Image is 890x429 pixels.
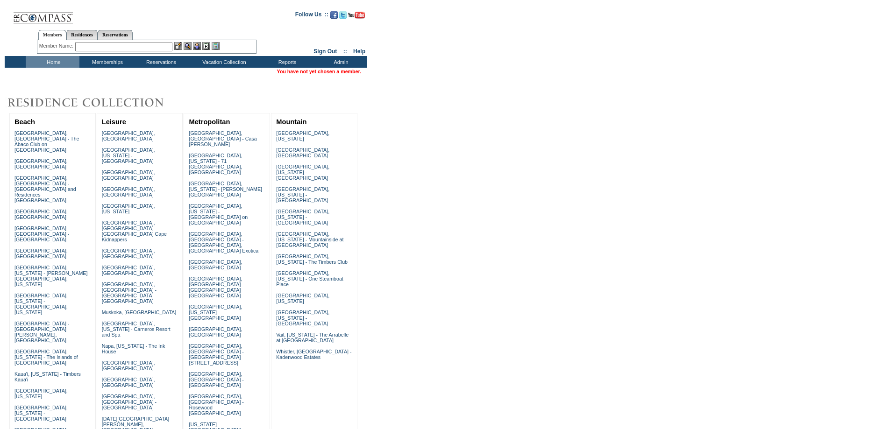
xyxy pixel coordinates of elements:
[189,118,230,126] a: Metropolitan
[339,11,347,19] img: Follow us on Twitter
[14,371,81,382] a: Kaua'i, [US_STATE] - Timbers Kaua'i
[5,93,187,112] img: Destinations by Exclusive Resorts
[14,118,35,126] a: Beach
[189,130,256,147] a: [GEOGRAPHIC_DATA], [GEOGRAPHIC_DATA] - Casa [PERSON_NAME]
[189,326,242,338] a: [GEOGRAPHIC_DATA], [GEOGRAPHIC_DATA]
[14,158,68,169] a: [GEOGRAPHIC_DATA], [GEOGRAPHIC_DATA]
[313,56,367,68] td: Admin
[14,349,78,366] a: [GEOGRAPHIC_DATA], [US_STATE] - The Islands of [GEOGRAPHIC_DATA]
[189,276,243,298] a: [GEOGRAPHIC_DATA], [GEOGRAPHIC_DATA] - [GEOGRAPHIC_DATA] [GEOGRAPHIC_DATA]
[102,186,155,197] a: [GEOGRAPHIC_DATA], [GEOGRAPHIC_DATA]
[353,48,365,55] a: Help
[79,56,133,68] td: Memberships
[276,147,329,158] a: [GEOGRAPHIC_DATA], [GEOGRAPHIC_DATA]
[276,186,329,203] a: [GEOGRAPHIC_DATA], [US_STATE] - [GEOGRAPHIC_DATA]
[102,281,157,304] a: [GEOGRAPHIC_DATA], [GEOGRAPHIC_DATA] - [GEOGRAPHIC_DATA] [GEOGRAPHIC_DATA]
[276,349,351,360] a: Whistler, [GEOGRAPHIC_DATA] - Kadenwood Estates
[189,259,242,270] a: [GEOGRAPHIC_DATA], [GEOGRAPHIC_DATA]
[276,332,349,343] a: Vail, [US_STATE] - The Arrabelle at [GEOGRAPHIC_DATA]
[133,56,187,68] td: Reservations
[13,5,73,24] img: Compass Home
[14,321,69,343] a: [GEOGRAPHIC_DATA] - [GEOGRAPHIC_DATA][PERSON_NAME], [GEOGRAPHIC_DATA]
[348,12,365,19] img: Subscribe to our YouTube Channel
[102,147,155,164] a: [GEOGRAPHIC_DATA], [US_STATE] - [GEOGRAPHIC_DATA]
[189,371,243,388] a: [GEOGRAPHIC_DATA], [GEOGRAPHIC_DATA] - [GEOGRAPHIC_DATA]
[102,265,155,276] a: [GEOGRAPHIC_DATA], [GEOGRAPHIC_DATA]
[14,388,68,399] a: [GEOGRAPHIC_DATA], [US_STATE]
[202,42,210,50] img: Reservations
[102,360,155,371] a: [GEOGRAPHIC_DATA], [GEOGRAPHIC_DATA]
[102,130,155,141] a: [GEOGRAPHIC_DATA], [GEOGRAPHIC_DATA]
[102,248,155,259] a: [GEOGRAPHIC_DATA], [GEOGRAPHIC_DATA]
[276,118,306,126] a: Mountain
[102,203,155,214] a: [GEOGRAPHIC_DATA], [US_STATE]
[14,248,68,259] a: [GEOGRAPHIC_DATA], [GEOGRAPHIC_DATA]
[259,56,313,68] td: Reports
[330,11,338,19] img: Become our fan on Facebook
[14,265,88,287] a: [GEOGRAPHIC_DATA], [US_STATE] - [PERSON_NAME][GEOGRAPHIC_DATA], [US_STATE]
[313,48,337,55] a: Sign Out
[189,153,242,175] a: [GEOGRAPHIC_DATA], [US_STATE] - 71 [GEOGRAPHIC_DATA], [GEOGRAPHIC_DATA]
[276,231,343,248] a: [GEOGRAPHIC_DATA], [US_STATE] - Mountainside at [GEOGRAPHIC_DATA]
[174,42,182,50] img: b_edit.gif
[339,14,347,20] a: Follow us on Twitter
[14,175,76,203] a: [GEOGRAPHIC_DATA], [GEOGRAPHIC_DATA] - [GEOGRAPHIC_DATA] and Residences [GEOGRAPHIC_DATA]
[277,69,361,74] span: You have not yet chosen a member.
[212,42,220,50] img: b_calculator.gif
[66,30,98,40] a: Residences
[276,253,348,265] a: [GEOGRAPHIC_DATA], [US_STATE] - The Timbers Club
[330,14,338,20] a: Become our fan on Facebook
[26,56,79,68] td: Home
[38,30,67,40] a: Members
[187,56,259,68] td: Vacation Collection
[193,42,201,50] img: Impersonate
[276,293,329,304] a: [GEOGRAPHIC_DATA], [US_STATE]
[102,343,165,354] a: Napa, [US_STATE] - The Ink House
[189,394,243,416] a: [GEOGRAPHIC_DATA], [GEOGRAPHIC_DATA] - Rosewood [GEOGRAPHIC_DATA]
[189,203,248,225] a: [GEOGRAPHIC_DATA], [US_STATE] - [GEOGRAPHIC_DATA] on [GEOGRAPHIC_DATA]
[276,209,329,225] a: [GEOGRAPHIC_DATA], [US_STATE] - [GEOGRAPHIC_DATA]
[189,231,258,253] a: [GEOGRAPHIC_DATA], [GEOGRAPHIC_DATA] - [GEOGRAPHIC_DATA], [GEOGRAPHIC_DATA] Exotica
[276,130,329,141] a: [GEOGRAPHIC_DATA], [US_STATE]
[102,220,167,242] a: [GEOGRAPHIC_DATA], [GEOGRAPHIC_DATA] - [GEOGRAPHIC_DATA] Cape Kidnappers
[102,169,155,181] a: [GEOGRAPHIC_DATA], [GEOGRAPHIC_DATA]
[348,14,365,20] a: Subscribe to our YouTube Channel
[14,225,69,242] a: [GEOGRAPHIC_DATA] - [GEOGRAPHIC_DATA] - [GEOGRAPHIC_DATA]
[276,164,329,181] a: [GEOGRAPHIC_DATA], [US_STATE] - [GEOGRAPHIC_DATA]
[184,42,192,50] img: View
[189,343,243,366] a: [GEOGRAPHIC_DATA], [GEOGRAPHIC_DATA] - [GEOGRAPHIC_DATA][STREET_ADDRESS]
[102,377,155,388] a: [GEOGRAPHIC_DATA], [GEOGRAPHIC_DATA]
[102,309,176,315] a: Muskoka, [GEOGRAPHIC_DATA]
[14,405,68,422] a: [GEOGRAPHIC_DATA], [US_STATE] - [GEOGRAPHIC_DATA]
[102,118,126,126] a: Leisure
[14,209,68,220] a: [GEOGRAPHIC_DATA], [GEOGRAPHIC_DATA]
[102,394,157,410] a: [GEOGRAPHIC_DATA], [GEOGRAPHIC_DATA] - [GEOGRAPHIC_DATA]
[276,309,329,326] a: [GEOGRAPHIC_DATA], [US_STATE] - [GEOGRAPHIC_DATA]
[39,42,75,50] div: Member Name:
[343,48,347,55] span: ::
[14,130,79,153] a: [GEOGRAPHIC_DATA], [GEOGRAPHIC_DATA] - The Abaco Club on [GEOGRAPHIC_DATA]
[14,293,68,315] a: [GEOGRAPHIC_DATA], [US_STATE] - [GEOGRAPHIC_DATA], [US_STATE]
[295,10,328,21] td: Follow Us ::
[276,270,343,287] a: [GEOGRAPHIC_DATA], [US_STATE] - One Steamboat Place
[102,321,171,338] a: [GEOGRAPHIC_DATA], [US_STATE] - Carneros Resort and Spa
[189,304,242,321] a: [GEOGRAPHIC_DATA], [US_STATE] - [GEOGRAPHIC_DATA]
[98,30,133,40] a: Reservations
[189,181,262,197] a: [GEOGRAPHIC_DATA], [US_STATE] - [PERSON_NAME][GEOGRAPHIC_DATA]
